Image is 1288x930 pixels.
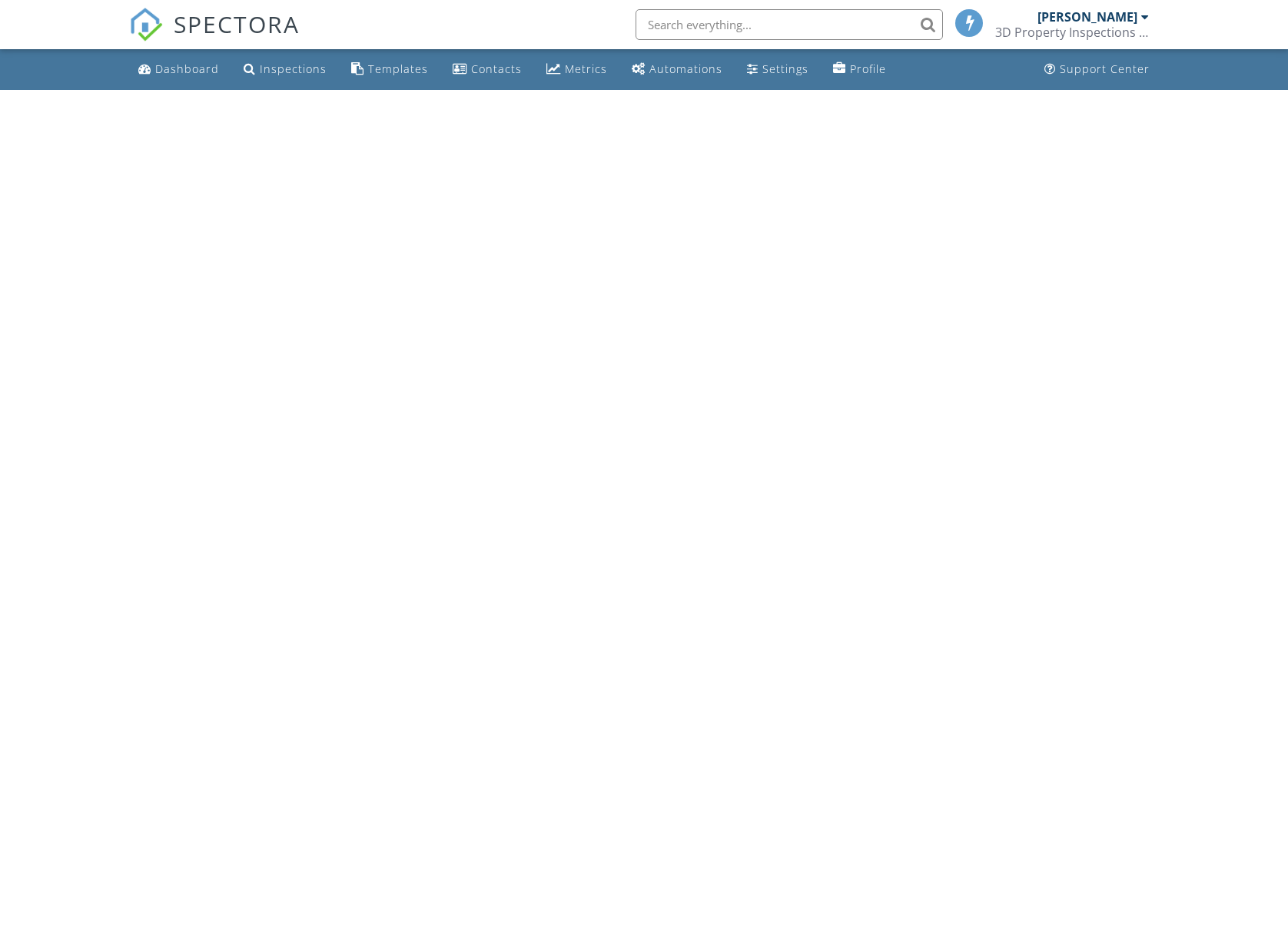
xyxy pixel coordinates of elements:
[995,25,1149,40] div: 3D Property Inspections LLC
[129,21,300,53] a: SPECTORA
[132,55,225,84] a: Dashboard
[827,55,892,84] a: Company Profile
[636,9,943,40] input: Search everything...
[762,61,808,76] div: Settings
[345,55,434,84] a: Templates
[174,8,300,40] span: SPECTORA
[626,55,729,84] a: Automations (Basic)
[155,61,219,76] div: Dashboard
[540,55,613,84] a: Metrics
[850,61,886,76] div: Profile
[649,61,722,76] div: Automations
[471,61,522,76] div: Contacts
[1060,61,1150,76] div: Support Center
[741,55,815,84] a: Settings
[1038,55,1156,84] a: Support Center
[237,55,333,84] a: Inspections
[565,61,607,76] div: Metrics
[129,8,163,42] img: The Best Home Inspection Software - Spectora
[368,61,428,76] div: Templates
[1037,9,1137,25] div: [PERSON_NAME]
[260,61,327,76] div: Inspections
[446,55,528,84] a: Contacts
